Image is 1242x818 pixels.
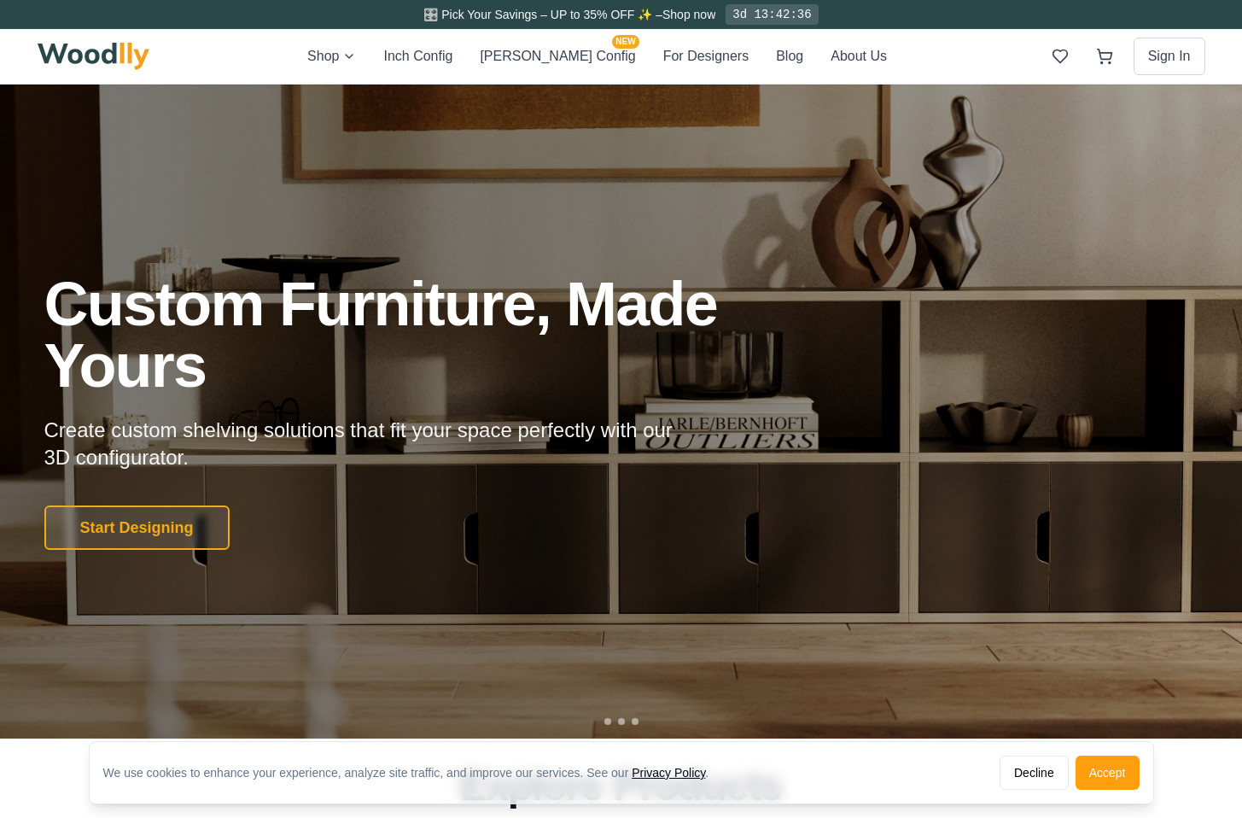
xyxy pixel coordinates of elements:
a: Privacy Policy [632,766,705,780]
div: 3d 13:42:36 [726,4,818,25]
span: NEW [612,35,638,49]
button: Start Designing [44,505,230,550]
img: Woodlly [38,43,150,70]
div: We use cookies to enhance your experience, analyze site traffic, and improve our services. See our . [103,764,723,781]
button: For Designers [663,45,749,67]
button: Decline [1000,756,1069,790]
button: Inch Config [383,45,452,67]
h1: Custom Furniture, Made Yours [44,273,809,396]
button: Sign In [1134,38,1205,75]
button: Shop [307,45,356,67]
button: [PERSON_NAME] ConfigNEW [480,45,635,67]
button: Accept [1076,756,1140,790]
a: Shop now [662,8,715,21]
button: Blog [776,45,803,67]
span: 🎛️ Pick Your Savings – UP to 35% OFF ✨ – [423,8,662,21]
p: Create custom shelving solutions that fit your space perfectly with our 3D configurator. [44,417,700,471]
button: About Us [831,45,887,67]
